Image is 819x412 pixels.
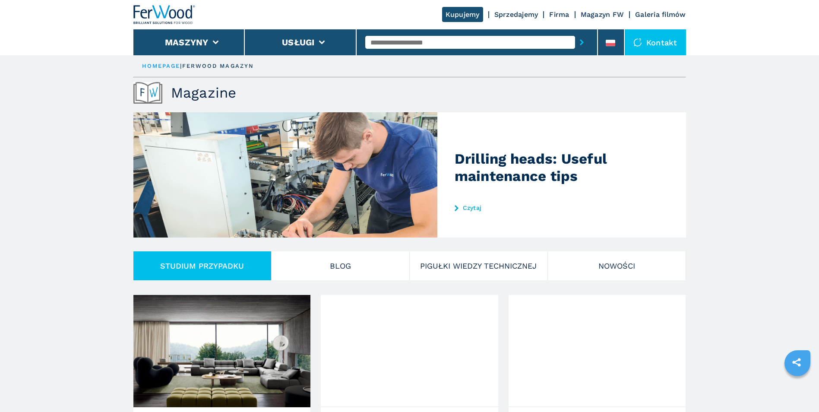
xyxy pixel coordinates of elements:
a: Firma [549,10,569,19]
img: Bertolotto Porte - Torre San Giorgio, Italy [321,295,498,407]
button: Maszyny [165,37,209,48]
a: sharethis [786,352,807,373]
img: Drilling heads: Useful maintenance tips [133,112,473,238]
img: Mobene - Nowy Targ, Polska [509,295,686,407]
a: Kupujemy [442,7,483,22]
a: Magazyn FW [581,10,624,19]
img: B&B Italia - Novedrate, Italy [133,295,311,407]
button: NOWOŚCI [548,251,686,280]
a: HOMEPAGE [142,63,180,69]
button: PIGUŁKI WIEDZY TECHNICZNEJ [410,251,548,280]
button: submit-button [575,32,588,52]
p: ferwood magazyn [182,62,254,70]
a: Galeria filmów [635,10,686,19]
img: Ferwood [133,5,196,24]
button: STUDIUM PRZYPADKU [133,251,272,280]
img: Kontakt [633,38,642,47]
h1: Magazine [171,84,237,101]
a: Czytaj [455,204,624,211]
button: Usługi [282,37,315,48]
img: Magazyn [133,82,162,104]
span: | [180,63,182,69]
a: Sprzedajemy [494,10,538,19]
div: Kontakt [625,29,686,55]
button: Blog [272,251,410,280]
